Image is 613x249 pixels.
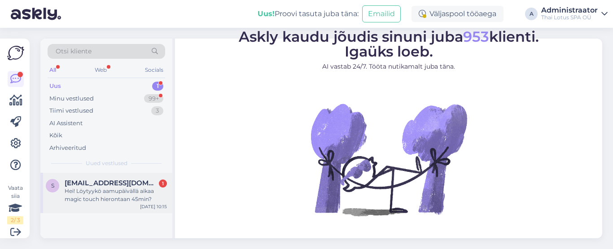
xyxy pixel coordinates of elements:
[239,28,539,60] span: Askly kaudu jõudis sinuni juba klienti. Igaüks loeb.
[463,28,489,45] span: 953
[525,8,538,20] div: A
[49,144,86,153] div: Arhiveeritud
[541,7,608,21] a: AdministraatorThai Lotus SPA OÜ
[7,216,23,224] div: 2 / 3
[49,106,93,115] div: Tiimi vestlused
[152,82,163,91] div: 1
[541,7,598,14] div: Administraator
[308,79,469,240] img: No Chat active
[258,9,359,19] div: Proovi tasuta juba täna:
[144,94,163,103] div: 99+
[49,94,94,103] div: Minu vestlused
[93,64,109,76] div: Web
[159,179,167,188] div: 1
[7,46,24,60] img: Askly Logo
[86,159,127,167] span: Uued vestlused
[412,6,504,22] div: Väljaspool tööaega
[56,47,92,56] span: Otsi kliente
[140,203,167,210] div: [DATE] 10:15
[151,106,163,115] div: 3
[48,64,58,76] div: All
[49,82,61,91] div: Uus
[143,64,165,76] div: Socials
[7,184,23,224] div: Vaata siia
[362,5,401,22] button: Emailid
[51,182,54,189] span: s
[258,9,275,18] b: Uus!
[49,131,62,140] div: Kõik
[65,179,158,187] span: salli.reetta@gmail.com
[65,187,167,203] div: Hei! Löytyykö aamupäivällä aikaa magic touch hierontaan 45min?
[541,14,598,21] div: Thai Lotus SPA OÜ
[49,119,83,128] div: AI Assistent
[239,62,539,71] p: AI vastab 24/7. Tööta nutikamalt juba täna.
